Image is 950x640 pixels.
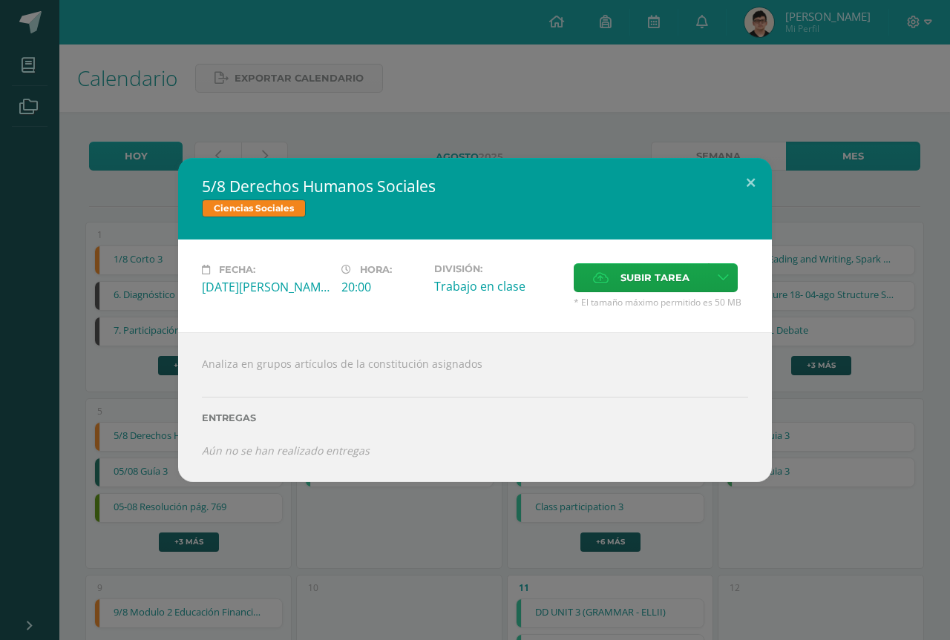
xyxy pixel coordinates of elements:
[730,158,772,208] button: Close (Esc)
[202,176,748,197] h2: 5/8 Derechos Humanos Sociales
[574,296,748,309] span: * El tamaño máximo permitido es 50 MB
[219,264,255,275] span: Fecha:
[434,278,562,294] div: Trabajo en clase
[434,263,562,274] label: División:
[620,264,689,291] span: Subir tarea
[202,443,370,458] i: Aún no se han realizado entregas
[360,264,392,275] span: Hora:
[178,332,772,482] div: Analiza en grupos artículos de la constitución asignados
[202,199,306,217] span: Ciencias Sociales
[341,279,422,295] div: 20:00
[202,412,748,423] label: Entregas
[202,279,330,295] div: [DATE][PERSON_NAME]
